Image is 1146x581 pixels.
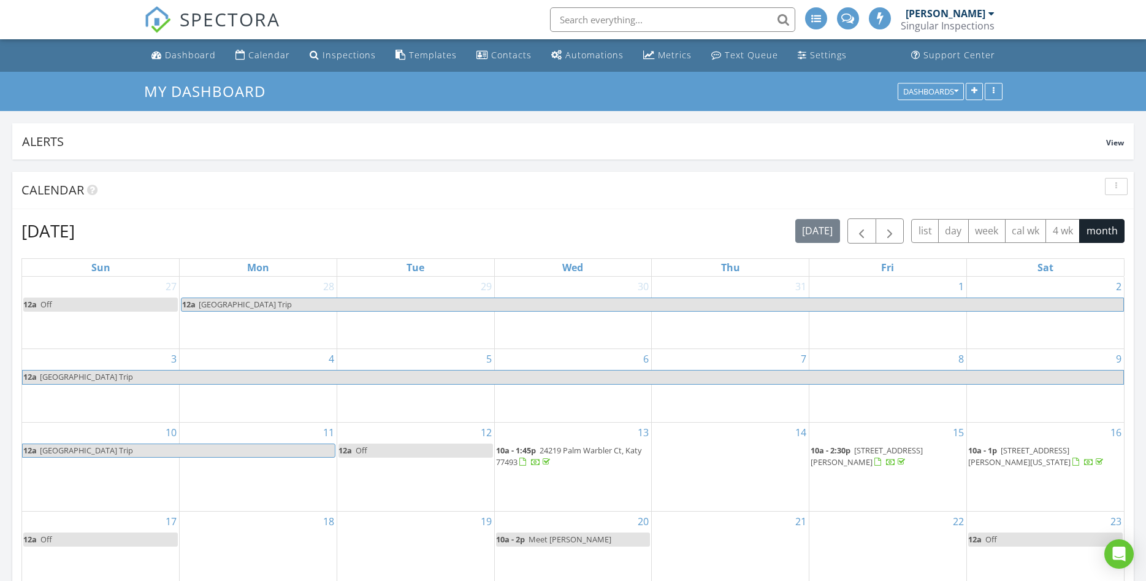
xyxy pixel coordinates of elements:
a: Tuesday [404,259,427,276]
a: Go to August 18, 2025 [321,512,337,531]
div: Inspections [323,49,376,61]
a: Thursday [719,259,743,276]
span: [STREET_ADDRESS][PERSON_NAME][US_STATE] [968,445,1071,467]
img: The Best Home Inspection Software - Spectora [144,6,171,33]
button: cal wk [1005,219,1047,243]
span: 12a [181,298,196,311]
td: Go to August 2, 2025 [966,277,1124,349]
div: Support Center [923,49,995,61]
a: Go to August 7, 2025 [798,349,809,369]
a: Go to August 19, 2025 [478,512,494,531]
td: Go to July 27, 2025 [22,277,180,349]
a: Text Queue [706,44,783,67]
div: [PERSON_NAME] [906,7,985,20]
button: 4 wk [1045,219,1080,243]
a: Saturday [1035,259,1056,276]
a: Templates [391,44,462,67]
div: Templates [409,49,457,61]
div: Metrics [658,49,692,61]
a: 10a - 2:30p [STREET_ADDRESS][PERSON_NAME] [811,445,923,467]
span: SPECTORA [180,6,280,32]
a: Friday [879,259,896,276]
span: 12a [338,445,352,456]
input: Search everything... [550,7,795,32]
a: Go to August 22, 2025 [950,512,966,531]
span: Off [40,299,52,310]
a: Go to August 11, 2025 [321,423,337,442]
a: Go to August 20, 2025 [635,512,651,531]
a: 10a - 1:45p 24219 Palm Warbler Ct, Katy 77493 [496,444,651,470]
a: Go to July 31, 2025 [793,277,809,296]
a: Dashboard [147,44,221,67]
span: 10a - 2p [496,534,525,545]
a: Go to August 13, 2025 [635,423,651,442]
a: Go to August 4, 2025 [326,349,337,369]
a: Go to August 23, 2025 [1108,512,1124,531]
span: Off [985,534,997,545]
button: month [1079,219,1125,243]
button: list [911,219,939,243]
td: Go to August 8, 2025 [809,349,967,422]
span: View [1106,137,1124,148]
a: Go to August 10, 2025 [163,423,179,442]
span: 12a [23,534,37,545]
span: [GEOGRAPHIC_DATA] Trip [199,299,292,310]
div: Calendar [248,49,290,61]
a: Go to August 1, 2025 [956,277,966,296]
a: Calendar [231,44,295,67]
span: Off [40,534,52,545]
a: 10a - 1p [STREET_ADDRESS][PERSON_NAME][US_STATE] [968,444,1123,470]
span: 10a - 1:45p [496,445,536,456]
a: Go to August 15, 2025 [950,423,966,442]
span: 12a [23,444,37,457]
td: Go to July 31, 2025 [652,277,809,349]
td: Go to August 13, 2025 [494,422,652,511]
a: Go to August 16, 2025 [1108,423,1124,442]
button: Previous month [847,218,876,244]
a: Go to July 28, 2025 [321,277,337,296]
button: Next month [876,218,904,244]
button: week [968,219,1006,243]
a: Inspections [305,44,381,67]
td: Go to August 11, 2025 [180,422,337,511]
span: 12a [23,371,37,383]
a: 10a - 1p [STREET_ADDRESS][PERSON_NAME][US_STATE] [968,445,1106,467]
span: [GEOGRAPHIC_DATA] Trip [40,371,133,382]
td: Go to August 12, 2025 [337,422,494,511]
a: Go to August 8, 2025 [956,349,966,369]
div: Contacts [491,49,532,61]
td: Go to August 4, 2025 [180,349,337,422]
span: [STREET_ADDRESS][PERSON_NAME] [811,445,923,467]
td: Go to August 14, 2025 [652,422,809,511]
div: Singular Inspections [901,20,995,32]
span: 12a [968,534,982,545]
td: Go to July 28, 2025 [180,277,337,349]
span: [GEOGRAPHIC_DATA] Trip [40,445,133,456]
a: Monday [245,259,272,276]
a: Go to August 5, 2025 [484,349,494,369]
td: Go to August 1, 2025 [809,277,967,349]
a: Go to August 21, 2025 [793,512,809,531]
div: Automations [565,49,624,61]
a: SPECTORA [144,17,280,42]
a: Go to August 17, 2025 [163,512,179,531]
span: 24219 Palm Warbler Ct, Katy 77493 [496,445,641,467]
a: Go to August 12, 2025 [478,423,494,442]
button: [DATE] [795,219,840,243]
button: Dashboards [898,83,964,100]
a: 10a - 2:30p [STREET_ADDRESS][PERSON_NAME] [811,444,965,470]
td: Go to July 30, 2025 [494,277,652,349]
span: Meet [PERSON_NAME] [529,534,611,545]
a: Support Center [906,44,1000,67]
td: Go to August 10, 2025 [22,422,180,511]
div: Text Queue [725,49,778,61]
a: Go to August 9, 2025 [1114,349,1124,369]
h2: [DATE] [21,218,75,243]
td: Go to August 3, 2025 [22,349,180,422]
a: Go to August 3, 2025 [169,349,179,369]
a: Go to August 2, 2025 [1114,277,1124,296]
div: Settings [810,49,847,61]
button: day [938,219,969,243]
td: Go to August 15, 2025 [809,422,967,511]
a: Go to July 30, 2025 [635,277,651,296]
